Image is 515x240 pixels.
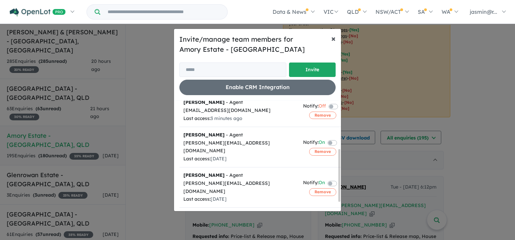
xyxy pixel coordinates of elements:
[179,34,336,54] h5: Invite/manage team members for Amory Estate - [GEOGRAPHIC_DATA]
[183,131,295,139] div: - Agent
[289,63,336,77] button: Invite
[319,179,325,188] span: On
[183,171,295,179] div: - Agent
[102,5,226,19] input: Try estate name, suburb, builder or developer
[183,99,225,105] strong: [PERSON_NAME]
[211,115,242,121] span: 3 minutes ago
[303,179,325,188] div: Notify:
[183,139,295,155] div: [PERSON_NAME][EMAIL_ADDRESS][DOMAIN_NAME]
[309,148,336,155] button: Remove
[183,179,295,196] div: [PERSON_NAME][EMAIL_ADDRESS][DOMAIN_NAME]
[183,115,295,123] div: Last access:
[211,196,227,202] span: [DATE]
[183,132,225,138] strong: [PERSON_NAME]
[319,102,326,111] span: Off
[183,172,225,178] strong: [PERSON_NAME]
[183,195,295,203] div: Last access:
[183,155,295,163] div: Last access:
[331,33,336,43] span: ×
[10,8,66,16] img: Openlot PRO Logo White
[183,107,295,115] div: [EMAIL_ADDRESS][DOMAIN_NAME]
[303,138,325,148] div: Notify:
[211,156,227,162] span: [DATE]
[309,112,336,119] button: Remove
[470,8,497,15] span: jasmin@r...
[179,80,336,95] button: Enable CRM Integration
[303,102,326,111] div: Notify:
[319,138,325,148] span: On
[309,188,336,196] button: Remove
[183,98,295,107] div: - Agent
